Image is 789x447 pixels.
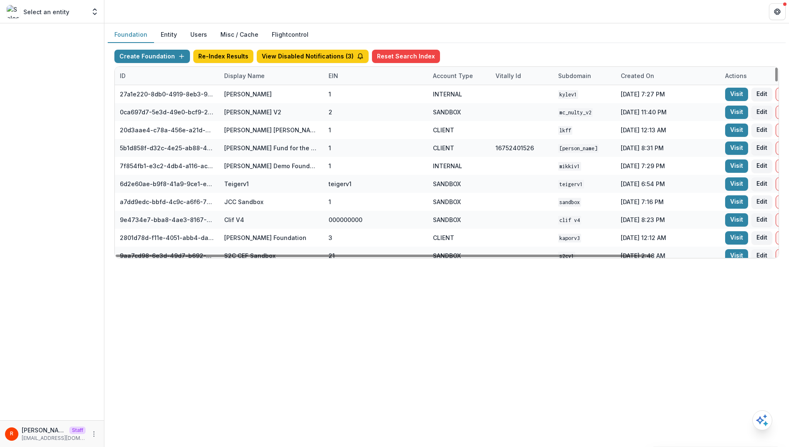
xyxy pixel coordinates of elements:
[193,50,253,63] button: Re-Index Results
[558,90,578,99] code: kylev1
[224,251,276,260] div: S2C CEF Sandbox
[108,27,154,43] button: Foundation
[329,179,352,188] div: teigerv1
[433,215,461,224] div: SANDBOX
[616,157,720,175] div: [DATE] 7:29 PM
[329,162,331,170] div: 1
[433,144,454,152] div: CLIENT
[616,85,720,103] div: [DATE] 7:27 PM
[433,162,462,170] div: INTERNAL
[324,67,428,85] div: EIN
[224,90,272,98] div: [PERSON_NAME]
[69,427,86,434] p: Staff
[433,126,454,134] div: CLIENT
[725,249,748,263] a: Visit
[616,175,720,193] div: [DATE] 6:54 PM
[433,197,461,206] div: SANDBOX
[224,215,244,224] div: Clif V4
[616,211,720,229] div: [DATE] 8:23 PM
[89,3,101,20] button: Open entity switcher
[558,216,581,225] code: Clif V4
[751,177,772,191] button: Edit
[491,67,553,85] div: Vitally Id
[725,231,748,245] a: Visit
[616,71,659,80] div: Created on
[751,159,772,173] button: Edit
[776,249,789,263] button: Delete Foundation
[120,197,214,206] div: a7dd9edc-bbfd-4c9c-a6f6-76d0743bf1cd
[720,71,752,80] div: Actions
[769,3,786,20] button: Get Help
[10,431,13,437] div: Raj
[329,90,331,98] div: 1
[751,195,772,209] button: Edit
[120,108,214,116] div: 0ca697d7-5e3d-49e0-bcf9-217f69e92d71
[329,126,331,134] div: 1
[428,67,491,85] div: Account Type
[224,162,319,170] div: [PERSON_NAME] Demo Foundation
[616,247,720,265] div: [DATE] 2:48 AM
[329,144,331,152] div: 1
[329,197,331,206] div: 1
[433,179,461,188] div: SANDBOX
[491,71,526,80] div: Vitally Id
[558,162,581,171] code: mikkiv1
[115,67,219,85] div: ID
[616,121,720,139] div: [DATE] 12:13 AM
[725,106,748,119] a: Visit
[120,233,214,242] div: 2801d78d-f11e-4051-abb4-dab00da98882
[725,88,748,101] a: Visit
[184,27,214,43] button: Users
[751,231,772,245] button: Edit
[496,144,534,152] div: 16752401526
[558,198,581,207] code: sandbox
[154,27,184,43] button: Entity
[558,144,599,153] code: [PERSON_NAME]
[89,429,99,439] button: More
[776,195,789,209] button: Delete Foundation
[751,213,772,227] button: Edit
[23,8,69,16] p: Select an entity
[324,71,343,80] div: EIN
[433,233,454,242] div: CLIENT
[329,108,332,116] div: 2
[22,434,86,442] p: [EMAIL_ADDRESS][DOMAIN_NAME]
[776,231,789,245] button: Delete Foundation
[776,88,789,101] button: Delete Foundation
[329,233,332,242] div: 3
[224,126,319,134] div: [PERSON_NAME] [PERSON_NAME] Family Foundation
[329,215,362,224] div: 000000000
[725,124,748,137] a: Visit
[558,108,593,117] code: mc_nulty_v2
[257,50,369,63] button: View Disabled Notifications (3)
[214,27,265,43] button: Misc / Cache
[776,213,789,227] button: Delete Foundation
[776,106,789,119] button: Delete Foundation
[553,71,596,80] div: Subdomain
[224,144,319,152] div: [PERSON_NAME] Fund for the Blind
[558,180,584,189] code: teigerv1
[433,90,462,98] div: INTERNAL
[616,67,720,85] div: Created on
[616,229,720,247] div: [DATE] 12:12 AM
[224,179,249,188] div: Teigerv1
[120,90,214,98] div: 27a1e220-8db0-4919-8eb3-9f29ee33f7b0
[433,108,461,116] div: SANDBOX
[725,195,748,209] a: Visit
[224,108,281,116] div: [PERSON_NAME] V2
[725,159,748,173] a: Visit
[752,410,772,430] button: Open AI Assistant
[219,71,270,80] div: Display Name
[224,233,306,242] div: [PERSON_NAME] Foundation
[7,5,20,18] img: Select an entity
[120,144,214,152] div: 5b1d858f-d32c-4e25-ab88-434536713791
[751,249,772,263] button: Edit
[616,193,720,211] div: [DATE] 7:16 PM
[120,251,214,260] div: 9aa7cd98-6e3d-49d7-b692-3e5f3d1facd4
[433,251,461,260] div: SANDBOX
[776,141,789,155] button: Delete Foundation
[329,251,335,260] div: 21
